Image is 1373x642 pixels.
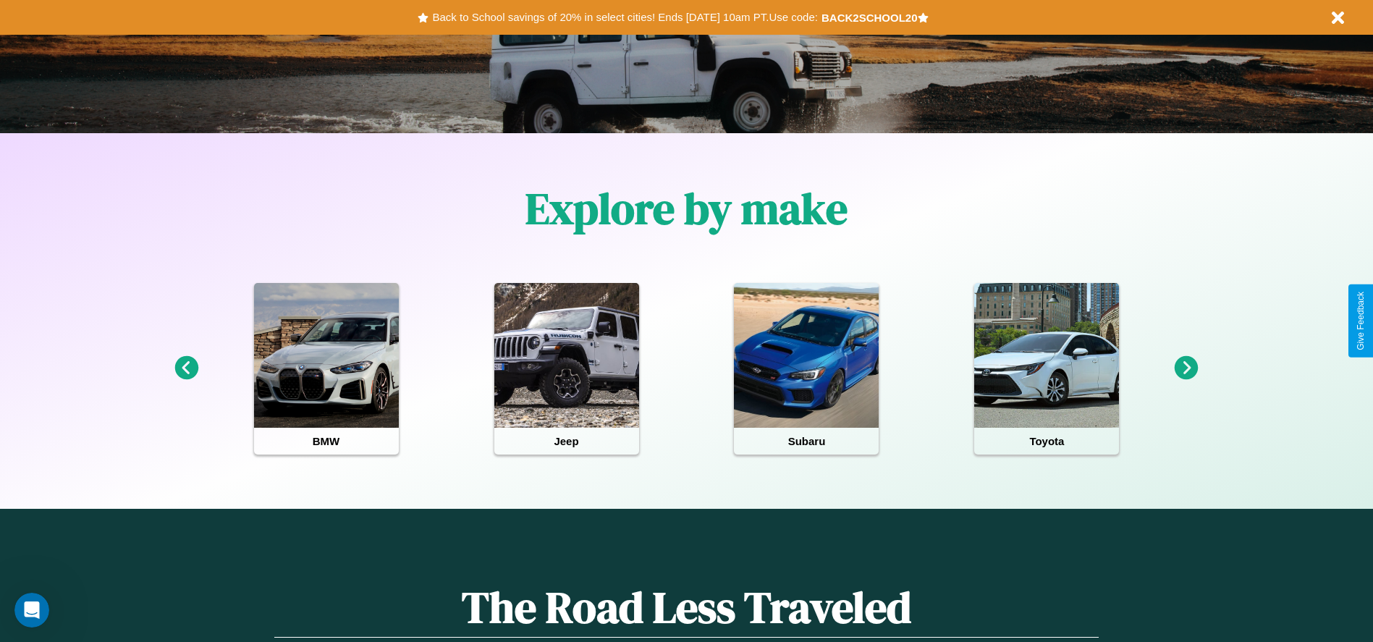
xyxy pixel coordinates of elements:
[494,428,639,455] h4: Jeep
[274,578,1098,638] h1: The Road Less Traveled
[14,593,49,628] iframe: Intercom live chat
[1356,292,1366,350] div: Give Feedback
[821,12,918,24] b: BACK2SCHOOL20
[254,428,399,455] h4: BMW
[974,428,1119,455] h4: Toyota
[525,179,848,238] h1: Explore by make
[734,428,879,455] h4: Subaru
[428,7,821,28] button: Back to School savings of 20% in select cities! Ends [DATE] 10am PT.Use code:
